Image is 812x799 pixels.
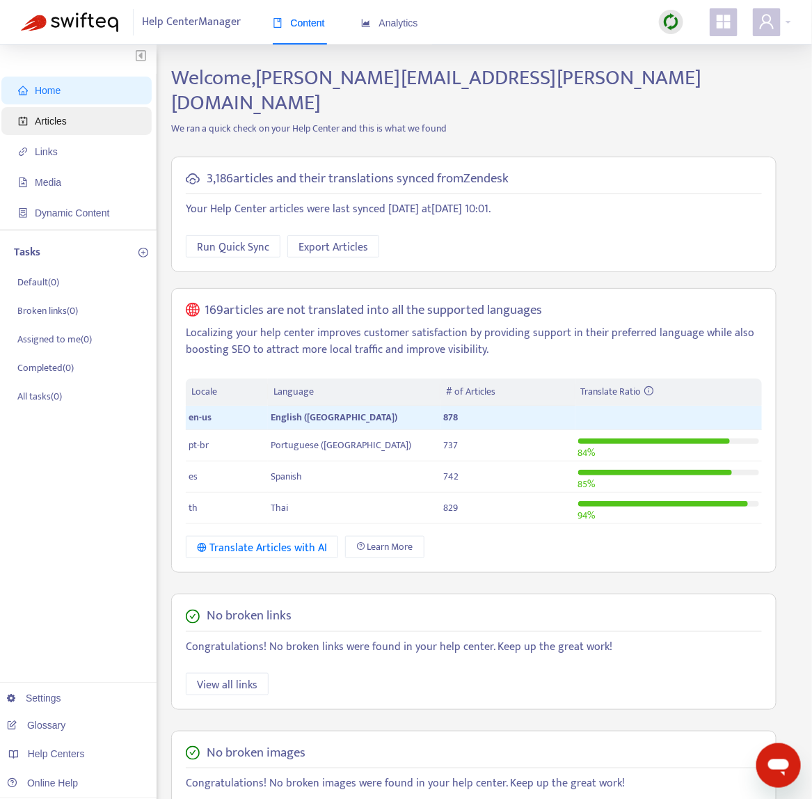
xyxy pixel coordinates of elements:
[440,379,575,406] th: # of Articles
[662,13,680,31] img: sync.dc5367851b00ba804db3.png
[186,536,338,558] button: Translate Articles with AI
[161,121,787,136] p: We ran a quick check on your Help Center and this is what we found
[35,146,58,157] span: Links
[189,437,209,453] span: pt-br
[186,201,762,218] p: Your Help Center articles were last synced [DATE] at [DATE] 10:01 .
[7,777,78,789] a: Online Help
[443,468,459,484] span: 742
[758,13,775,30] span: user
[268,379,440,406] th: Language
[35,177,61,188] span: Media
[205,303,543,319] h5: 169 articles are not translated into all the supported languages
[189,500,198,516] span: th
[186,325,762,358] p: Localizing your help center improves customer satisfaction by providing support in their preferre...
[197,239,269,256] span: Run Quick Sync
[345,536,424,558] a: Learn More
[17,275,59,290] p: Default ( 0 )
[197,677,257,694] span: View all links
[7,720,65,731] a: Glossary
[207,171,509,187] h5: 3,186 articles and their translations synced from Zendesk
[361,18,371,28] span: area-chart
[578,476,596,492] span: 85 %
[207,608,292,624] h5: No broken links
[18,208,28,218] span: container
[21,13,118,32] img: Swifteq
[35,85,61,96] span: Home
[273,17,325,29] span: Content
[18,116,28,126] span: account-book
[581,384,756,399] div: Translate Ratio
[18,86,28,95] span: home
[186,172,200,186] span: cloud-sync
[189,468,198,484] span: es
[17,389,62,404] p: All tasks ( 0 )
[273,18,282,28] span: book
[189,409,212,425] span: en-us
[756,743,801,788] iframe: Button to launch messaging window
[271,409,397,425] span: English ([GEOGRAPHIC_DATA])
[298,239,368,256] span: Export Articles
[443,437,458,453] span: 737
[171,61,701,120] span: Welcome, [PERSON_NAME][EMAIL_ADDRESS][PERSON_NAME][DOMAIN_NAME]
[197,539,327,557] div: Translate Articles with AI
[578,445,596,461] span: 84 %
[207,745,305,761] h5: No broken images
[35,207,109,219] span: Dynamic Content
[715,13,732,30] span: appstore
[186,639,762,656] p: Congratulations! No broken links were found in your help center. Keep up the great work!
[18,177,28,187] span: file-image
[17,332,92,347] p: Assigned to me ( 0 )
[28,748,85,759] span: Help Centers
[143,9,241,35] span: Help Center Manager
[186,235,280,258] button: Run Quick Sync
[271,437,411,453] span: Portuguese ([GEOGRAPHIC_DATA])
[18,147,28,157] span: link
[287,235,379,258] button: Export Articles
[7,693,61,704] a: Settings
[186,673,269,695] button: View all links
[271,500,288,516] span: Thai
[367,539,413,555] span: Learn More
[186,379,268,406] th: Locale
[578,507,596,523] span: 94 %
[186,610,200,624] span: check-circle
[186,303,200,319] span: global
[443,500,458,516] span: 829
[17,303,78,318] p: Broken links ( 0 )
[17,361,74,375] p: Completed ( 0 )
[186,775,762,792] p: Congratulations! No broken images were found in your help center. Keep up the great work!
[361,17,418,29] span: Analytics
[14,244,40,261] p: Tasks
[138,248,148,258] span: plus-circle
[271,468,302,484] span: Spanish
[443,409,458,425] span: 878
[186,746,200,760] span: check-circle
[35,116,67,127] span: Articles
